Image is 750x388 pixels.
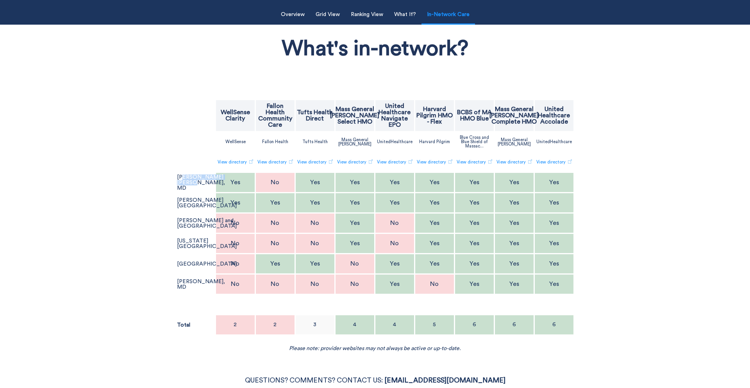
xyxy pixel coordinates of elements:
p: Harvard Pilgrim [419,140,450,144]
p: Tufts Health [302,140,328,144]
p: Yes [509,260,519,267]
p: Yes [470,240,479,246]
p: No [350,260,359,267]
p: 4 [393,322,396,327]
p: 6 [473,322,476,327]
p: No [430,281,439,287]
a: View directory [218,156,253,169]
p: No [350,281,359,287]
p: BCBS of MA HMO Blue [456,109,493,122]
p: Yes [390,260,400,267]
p: Yes [350,240,360,246]
p: Yes [549,260,559,267]
p: Harvard Pilgrim HMO - Flex [416,106,453,125]
p: No [271,220,279,226]
p: Yes [310,199,320,206]
p: Yes [549,281,559,287]
p: 6 [552,322,556,327]
p: Yes [549,220,559,226]
p: Tufts Health Direct [296,109,334,122]
p: Mass General [PERSON_NAME] [336,138,374,146]
p: Yes [430,179,439,185]
p: Please note: provider websites may not always be active or up-to-date. [288,345,462,352]
p: Fallon Health Community Care [257,103,294,128]
a: [EMAIL_ADDRESS][DOMAIN_NAME] [384,377,505,384]
p: Fallon Health [262,140,288,144]
a: View directory [257,156,293,169]
p: [US_STATE][GEOGRAPHIC_DATA] [177,238,237,249]
p: Yes [230,179,240,185]
p: No [271,179,279,185]
p: No [390,240,399,246]
p: Yes [350,199,360,206]
p: 5 [433,322,436,327]
p: No [231,281,239,287]
p: UnitedHealthcare [536,140,572,144]
p: Yes [549,179,559,185]
p: [PERSON_NAME][GEOGRAPHIC_DATA] [177,198,237,208]
p: Yes [470,220,479,226]
p: No [311,281,319,287]
p: Yes [350,179,360,185]
p: No [390,220,399,226]
p: Yes [509,220,519,226]
p: Yes [509,179,519,185]
a: View directory [536,156,572,169]
p: Yes [470,179,479,185]
p: Yes [470,260,479,267]
p: 6 [512,322,516,327]
p: Blue Cross and Blue Shield of Massac... [456,135,493,148]
button: What If? [389,7,421,23]
button: Ranking View [346,7,388,23]
p: Yes [430,260,439,267]
p: No [311,220,319,226]
p: No [271,281,279,287]
p: [PERSON_NAME] [PERSON_NAME], MD [177,174,225,191]
button: In-Network Care [422,7,474,23]
p: 3 [313,322,316,327]
p: [PERSON_NAME], MD [177,279,225,290]
p: Yes [390,199,400,206]
p: Yes [470,281,479,287]
p: 2 [273,322,277,327]
button: Grid View [311,7,345,23]
p: Yes [310,260,320,267]
p: Yes [470,199,479,206]
p: Yes [549,240,559,246]
p: Yes [270,260,280,267]
p: Total [177,322,190,328]
p: Mass General [PERSON_NAME] Complete HMO [489,106,539,125]
p: WellSense [225,140,246,144]
h1: What's in-network? [282,34,468,64]
p: WellSense Clarity [217,109,254,122]
p: Mass General [PERSON_NAME] Select HMO [330,106,379,125]
p: Yes [310,179,320,185]
a: View directory [377,156,412,169]
p: 2 [234,322,237,327]
a: View directory [297,156,333,169]
a: View directory [457,156,492,169]
p: [PERSON_NAME] and [GEOGRAPHIC_DATA] [177,218,237,229]
p: No [311,240,319,246]
p: No [231,260,239,267]
p: Yes [390,179,400,185]
p: Yes [430,240,439,246]
p: Yes [350,220,360,226]
p: United Healthcare Accolade [536,106,573,125]
p: Mass General [PERSON_NAME] [496,138,533,146]
p: Yes [549,199,559,206]
p: Yes [509,281,519,287]
a: View directory [337,156,373,169]
p: Yes [430,220,439,226]
a: View directory [417,156,452,169]
p: Yes [509,199,519,206]
a: View directory [496,156,532,169]
p: QUESTIONS? COMMENTS? CONTACT US: [19,375,731,386]
p: Yes [430,199,439,206]
p: No [271,240,279,246]
p: Yes [390,281,400,287]
p: United Healthcare Navigate EPO [376,103,413,128]
p: Yes [270,199,280,206]
p: Yes [509,240,519,246]
button: Overview [276,7,309,23]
